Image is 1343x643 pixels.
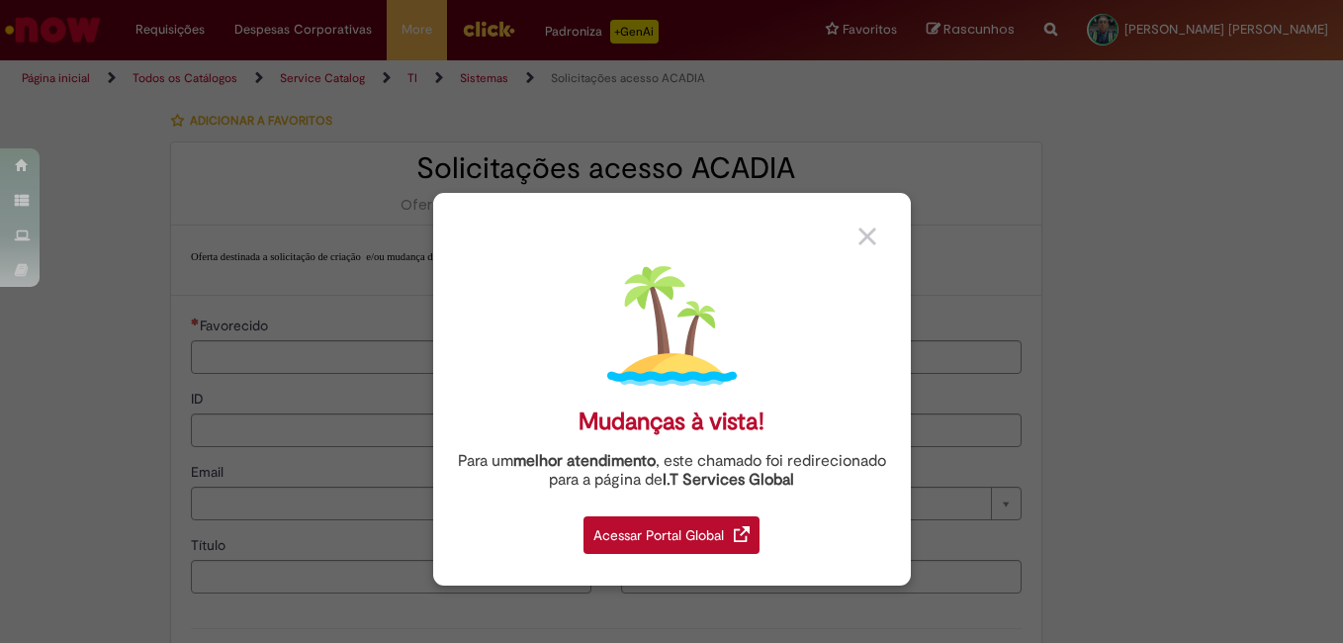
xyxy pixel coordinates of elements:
div: Acessar Portal Global [583,516,760,554]
div: Mudanças à vista! [579,408,764,436]
strong: melhor atendimento [513,451,656,471]
a: Acessar Portal Global [583,505,760,554]
img: redirect_link.png [734,526,750,542]
div: Para um , este chamado foi redirecionado para a página de [448,452,896,490]
img: island.png [607,261,737,391]
img: close_button_grey.png [858,228,876,245]
a: I.T Services Global [663,459,794,490]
